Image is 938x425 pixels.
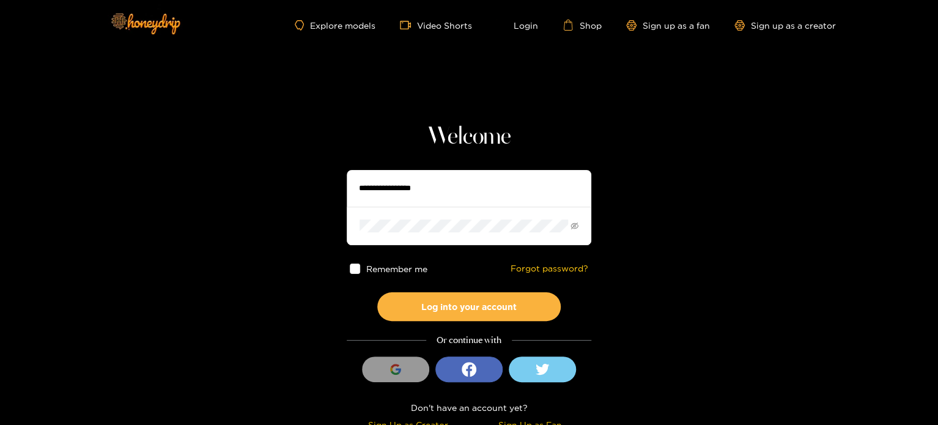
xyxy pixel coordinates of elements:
a: Forgot password? [511,264,588,274]
a: Login [497,20,538,31]
a: Explore models [295,20,375,31]
a: Sign up as a fan [626,20,710,31]
a: Sign up as a creator [734,20,836,31]
a: Video Shorts [400,20,472,31]
button: Log into your account [377,292,561,321]
span: eye-invisible [571,222,578,230]
span: Remember me [366,264,427,273]
h1: Welcome [347,122,591,152]
a: Shop [563,20,602,31]
div: Don't have an account yet? [347,401,591,415]
span: video-camera [400,20,417,31]
div: Or continue with [347,333,591,347]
